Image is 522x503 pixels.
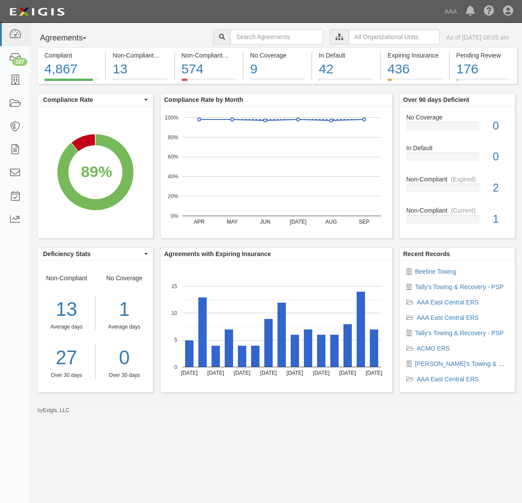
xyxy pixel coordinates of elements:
div: (Expired) [451,175,476,184]
span: Deficiency Stats [43,250,142,258]
div: No Coverage [250,51,305,60]
div: (Current) [451,206,475,215]
div: 176 [456,60,511,79]
div: As of [DATE] 08:05 am [446,33,509,42]
text: [DATE] [366,370,383,376]
a: Expiring Insurance436 [381,79,449,86]
a: ACMO ERS [417,345,450,352]
a: No Coverage9 [244,79,311,86]
text: JUN [260,219,270,225]
div: Average days [102,323,146,331]
text: [DATE] [339,370,356,376]
div: Over 30 days [102,372,146,379]
div: Expiring Insurance [387,51,442,60]
svg: A chart. [38,106,153,238]
a: Non-Compliant(Expired)2 [406,175,508,206]
div: 327 [12,58,27,66]
text: 5 [175,337,178,343]
a: Beeline Towing [415,268,456,275]
text: AUG [325,219,337,225]
text: [DATE] [313,370,330,376]
text: [DATE] [208,370,224,376]
a: Non-Compliant(Expired)574 [175,79,243,86]
text: 60% [168,154,179,160]
text: 15 [172,283,178,289]
text: 0% [171,213,179,219]
a: AAA East Central ERS [417,299,479,306]
div: No Coverage [400,113,515,122]
input: Search Agreements [230,29,323,44]
text: 100% [165,114,179,120]
text: 20% [168,193,179,199]
div: Non-Compliant (Expired) [182,51,236,60]
div: Non-Compliant [400,175,515,184]
div: 0 [486,118,515,134]
div: 1 [102,296,146,323]
a: Tally's Towing & Recovery - PSP [415,329,504,337]
div: 9 [250,60,305,79]
b: Over 90 days Deficient [403,96,469,103]
div: Non-Compliant (Current) [113,51,167,60]
text: 80% [168,134,179,140]
text: MAY [227,219,238,225]
div: Pending Review [456,51,511,60]
div: 0 [486,149,515,165]
a: Non-Compliant(Current)1 [406,206,508,231]
a: AAA [440,3,461,20]
button: Agreements [37,29,103,47]
text: [DATE] [290,219,307,225]
div: In Default [319,51,373,60]
a: In Default42 [312,79,380,86]
div: 1 [486,211,515,227]
div: Compliant [44,51,99,60]
svg: A chart. [161,106,392,238]
div: 89% [81,160,112,183]
text: [DATE] [234,370,251,376]
a: Compliant4,867 [37,79,105,86]
a: [PERSON_NAME]'s Towing & Service [415,360,519,367]
small: by [37,407,69,414]
div: No Coverage [95,274,153,379]
text: 10 [172,310,178,316]
text: SEP [359,219,369,225]
div: 27 [38,344,95,372]
div: Non-Compliant [400,206,515,215]
a: 0 [102,344,146,372]
svg: A chart. [161,261,392,392]
a: Non-Compliant(Current)13 [106,79,174,86]
text: [DATE] [260,370,277,376]
a: Tally's Towing & Recovery - PSP [415,283,504,290]
div: 574 [182,60,236,79]
div: 13 [38,296,95,323]
div: Over 30 days [38,372,95,379]
text: 0 [175,364,178,370]
b: Recent Records [403,250,450,257]
input: All Organizational Units [349,29,440,44]
text: APR [194,219,205,225]
i: Help Center - Complianz [484,6,494,17]
b: Compliance Rate by Month [164,96,243,103]
div: 2 [486,180,515,196]
a: AAA East Central ERS [417,376,479,383]
a: No Coverage0 [406,113,508,144]
div: 13 [113,60,167,79]
text: [DATE] [181,370,198,376]
a: AAA East Central ERS [417,314,479,321]
div: 4,867 [44,60,99,79]
div: 436 [387,60,442,79]
span: Compliance Rate [43,95,142,104]
div: 42 [319,60,373,79]
div: In Default [400,144,515,152]
div: Non-Compliant [38,274,95,379]
b: Agreements with Expiring Insurance [164,250,271,257]
a: Exigis, LLC [43,407,69,413]
text: 40% [168,174,179,180]
a: In Default0 [406,144,508,175]
a: Pending Review176 [450,79,518,86]
text: [DATE] [287,370,303,376]
div: Average days [38,323,95,331]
